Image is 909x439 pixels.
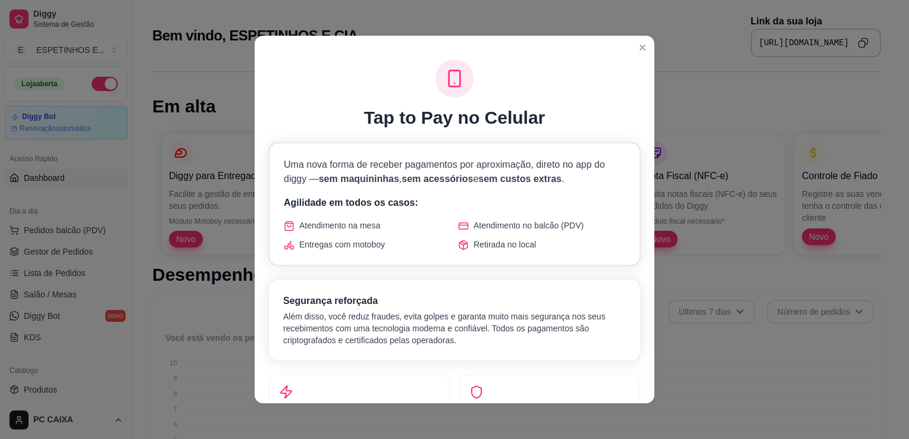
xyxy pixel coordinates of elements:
h3: Segurança reforçada [283,294,626,308]
span: sem custos extras [478,174,562,184]
p: Agilidade em todos os casos: [284,196,625,210]
button: Close [633,38,652,57]
span: Entregas com motoboy [299,239,385,250]
h1: Tap to Pay no Celular [364,107,546,128]
span: Atendimento na mesa [299,219,380,231]
span: Retirada no local [474,239,536,250]
span: Atendimento no balcão (PDV) [474,219,584,231]
p: Além disso, você reduz fraudes, evita golpes e garanta muito mais segurança nos seus recebimentos... [283,311,626,346]
span: sem acessórios [402,174,473,184]
p: Uma nova forma de receber pagamentos por aproximação, direto no app do diggy — , e . [284,158,625,186]
span: sem maquininhas [319,174,399,184]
